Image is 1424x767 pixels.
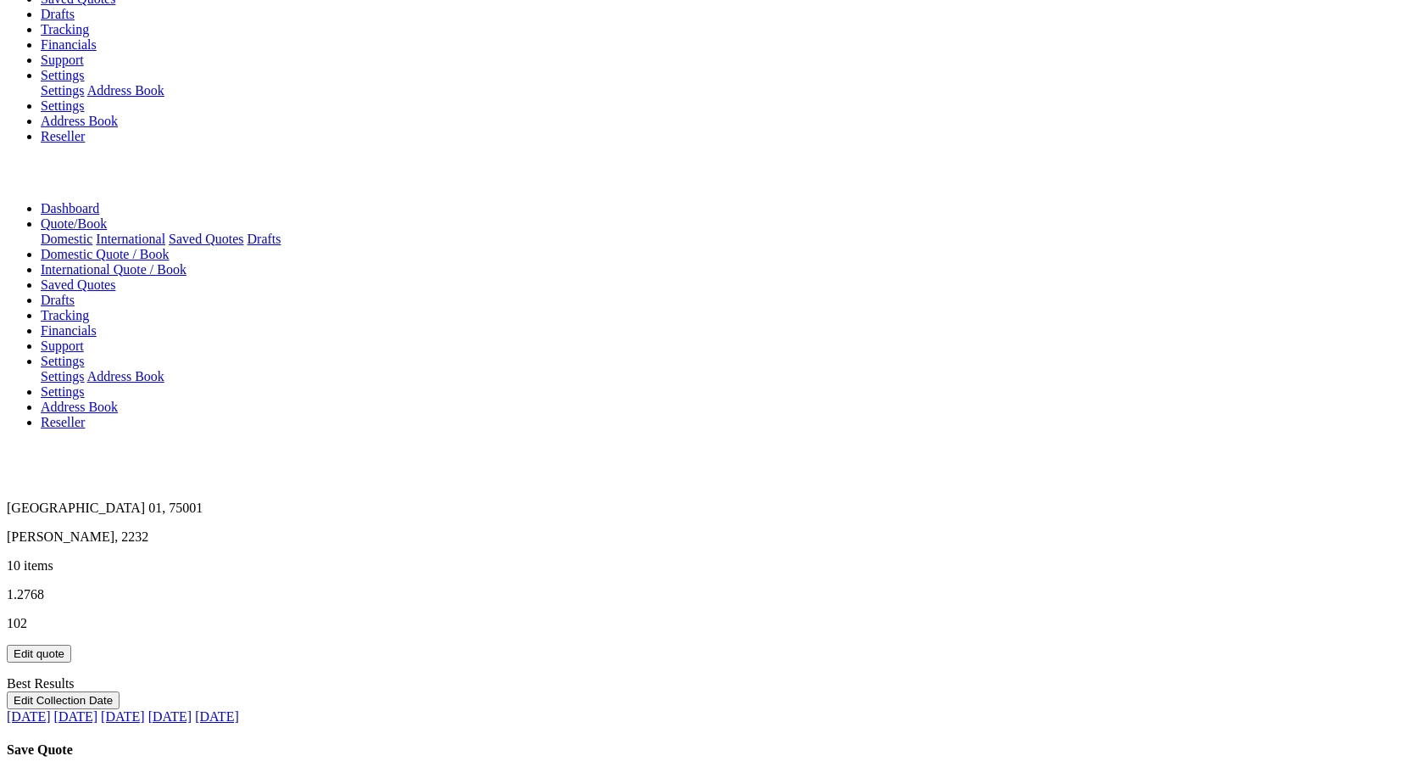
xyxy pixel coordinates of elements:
a: Reseller [41,129,85,143]
a: International Quote / Book [41,262,186,277]
span: [GEOGRAPHIC_DATA] 01 [7,501,162,515]
a: Saved Quotes [169,232,243,246]
span: 10 [7,558,20,573]
a: Tracking [41,22,89,36]
span: [PERSON_NAME] [7,529,114,544]
a: Support [41,53,84,67]
div: Quote/Book [41,232,1417,247]
div: Quote/Book [41,369,1417,384]
span: , 2232 [114,529,148,544]
a: Settings [41,369,85,383]
a: Reseller [41,415,85,429]
a: Drafts [248,232,281,246]
a: Address Book [87,83,164,98]
a: Domestic [41,232,92,246]
h4: Save Quote [7,742,1417,758]
a: [DATE] [101,709,145,724]
a: Settings [41,68,85,82]
a: Dashboard [41,201,99,216]
span: items [24,558,53,573]
a: Drafts [41,293,75,307]
a: Settings [41,98,85,113]
a: Address Book [41,400,118,414]
a: Address Book [87,369,164,383]
span: 1.2768 [7,587,44,602]
a: Saved Quotes [41,277,115,292]
a: Support [41,339,84,353]
a: Drafts [41,7,75,21]
span: , 75001 [162,501,203,515]
a: Settings [41,354,85,368]
a: Quote/Book [41,216,107,231]
a: Tracking [41,308,89,322]
a: [DATE] [148,709,192,724]
a: Financials [41,323,97,338]
span: 102 [7,616,27,630]
a: [DATE] [54,709,98,724]
div: Quote/Book [41,83,1417,98]
div: Best Results [7,676,1417,691]
a: Financials [41,37,97,52]
a: Settings [41,384,85,399]
a: Domestic Quote / Book [41,247,170,261]
button: Edit quote [7,645,71,663]
a: [DATE] [7,709,51,724]
a: Address Book [41,114,118,128]
a: [DATE] [195,709,239,724]
a: International [96,232,165,246]
a: Settings [41,83,85,98]
button: Edit Collection Date [7,691,120,709]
